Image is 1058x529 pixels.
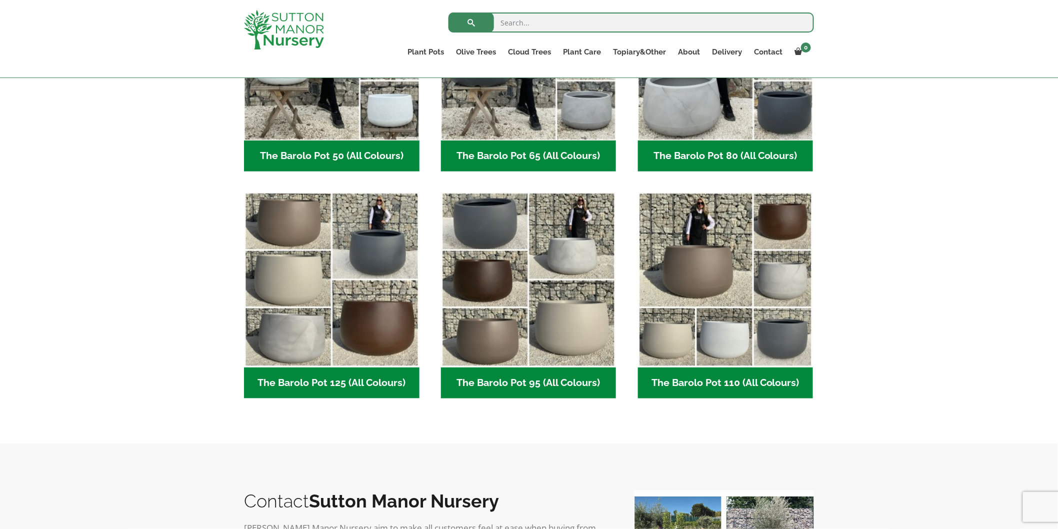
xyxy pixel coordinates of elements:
[638,140,813,171] h2: The Barolo Pot 80 (All Colours)
[244,10,324,49] img: logo
[672,45,706,59] a: About
[401,45,450,59] a: Plant Pots
[502,45,557,59] a: Cloud Trees
[244,490,614,511] h2: Contact
[557,45,607,59] a: Plant Care
[244,192,419,398] a: Visit product category The Barolo Pot 125 (All Colours)
[441,140,616,171] h2: The Barolo Pot 65 (All Colours)
[441,367,616,398] h2: The Barolo Pot 95 (All Colours)
[244,367,419,398] h2: The Barolo Pot 125 (All Colours)
[244,192,419,367] img: The Barolo Pot 125 (All Colours)
[748,45,788,59] a: Contact
[309,490,499,511] b: Sutton Manor Nursery
[450,45,502,59] a: Olive Trees
[448,12,814,32] input: Search...
[638,192,813,367] img: The Barolo Pot 110 (All Colours)
[706,45,748,59] a: Delivery
[244,140,419,171] h2: The Barolo Pot 50 (All Colours)
[607,45,672,59] a: Topiary&Other
[788,45,814,59] a: 0
[638,192,813,398] a: Visit product category The Barolo Pot 110 (All Colours)
[441,192,616,367] img: The Barolo Pot 95 (All Colours)
[801,42,811,52] span: 0
[441,192,616,398] a: Visit product category The Barolo Pot 95 (All Colours)
[638,367,813,398] h2: The Barolo Pot 110 (All Colours)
